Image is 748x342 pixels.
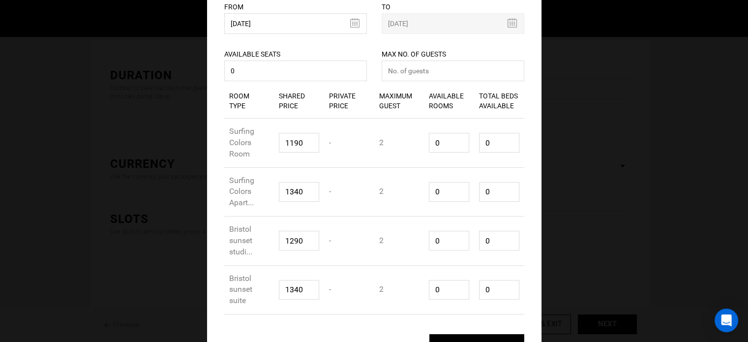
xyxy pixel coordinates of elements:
label: Max No. of Guests [382,49,446,59]
div: Private Price [324,84,374,118]
div: Total Beds Available [474,84,524,118]
span: 2 [379,187,384,196]
div: Shared Price [274,84,324,118]
span: - [329,138,331,147]
span: Surfing Colors Apart... [229,176,254,208]
input: Available Seats [224,61,367,81]
span: Bristol sunset studi... [229,224,252,256]
span: Surfing Colors Room [229,126,254,158]
span: 2 [379,284,384,294]
input: Select Start Date [224,13,367,34]
span: - [329,284,331,294]
span: - [329,236,331,245]
label: Available Seats [224,49,280,59]
div: Room Type [224,84,274,118]
div: Open Intercom Messenger [715,309,738,332]
div: Maximum Guest [374,84,424,118]
span: Bristol sunset suite [229,274,252,306]
span: 2 [379,138,384,147]
input: No. of guests [382,61,524,81]
span: - [329,187,331,196]
span: 2 [379,236,384,245]
div: Available Rooms [424,84,474,118]
label: From [224,2,243,12]
label: To [382,2,390,12]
